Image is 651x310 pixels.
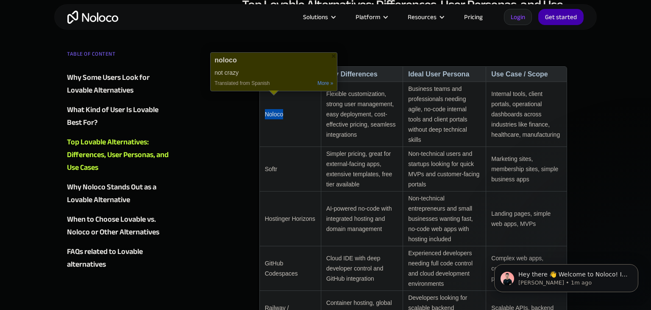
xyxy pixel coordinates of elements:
div: Platform [356,11,380,23]
div: Resources [408,11,437,23]
a: FAQs related to Lovable alternatives [67,245,170,271]
a: Get started [538,9,584,25]
td: Non-technical users and startups looking for quick MVPs and customer-facing portals [403,147,486,192]
td: Hostinger Horizons [259,192,321,246]
td: AI-powered no-code with integrated hosting and domain management [321,192,403,246]
td: Cloud IDE with deep developer control and GitHub integration [321,246,403,291]
td: Softr [259,147,321,192]
td: Landing pages, simple web apps, MVPs [486,192,567,246]
td: Internal tools, client portals, operational dashboards across industries like finance, healthcare... [486,82,567,147]
div: Solutions [303,11,328,23]
a: When to Choose Lovable vs. Noloco or Other Alternatives [67,213,170,239]
td: Simpler pricing, great for external-facing apps, extensive templates, free tier available [321,147,403,192]
a: home [67,11,118,24]
th: Use Case / Scope [486,66,567,82]
iframe: Intercom notifications message [481,246,651,306]
div: Resources [397,11,453,23]
a: Login [504,9,532,25]
a: Pricing [453,11,493,23]
div: TABLE OF CONTENT [67,48,170,65]
td: Flexible customization, strong user management, easy deployment, cost-effective pricing, seamless... [321,82,403,147]
th: Ideal User Persona [403,66,486,82]
td: Non-technical entrepreneurs and small businesses wanting fast, no-code web apps with hosting incl... [403,192,486,246]
a: Top Lovable Alternatives: Differences, User Personas, and Use Cases‍ [67,136,170,174]
td: Noloco [259,82,321,147]
td: Marketing sites, membership sites, simple business apps [486,147,567,192]
td: Business teams and professionals needing agile, no-code internal tools and client portals without... [403,82,486,147]
div: Solutions [292,11,345,23]
td: GitHub Codespaces [259,246,321,291]
div: Platform [345,11,397,23]
td: Experienced developers needing full code control and cloud development environments [403,246,486,291]
a: Why Noloco Stands Out as a Lovable Alternative [67,181,170,206]
a: What Kind of User Is Lovable Best For? [67,104,170,129]
a: Why Some Users Look for Lovable Alternatives [67,71,170,97]
th: Key Differences [321,66,403,82]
